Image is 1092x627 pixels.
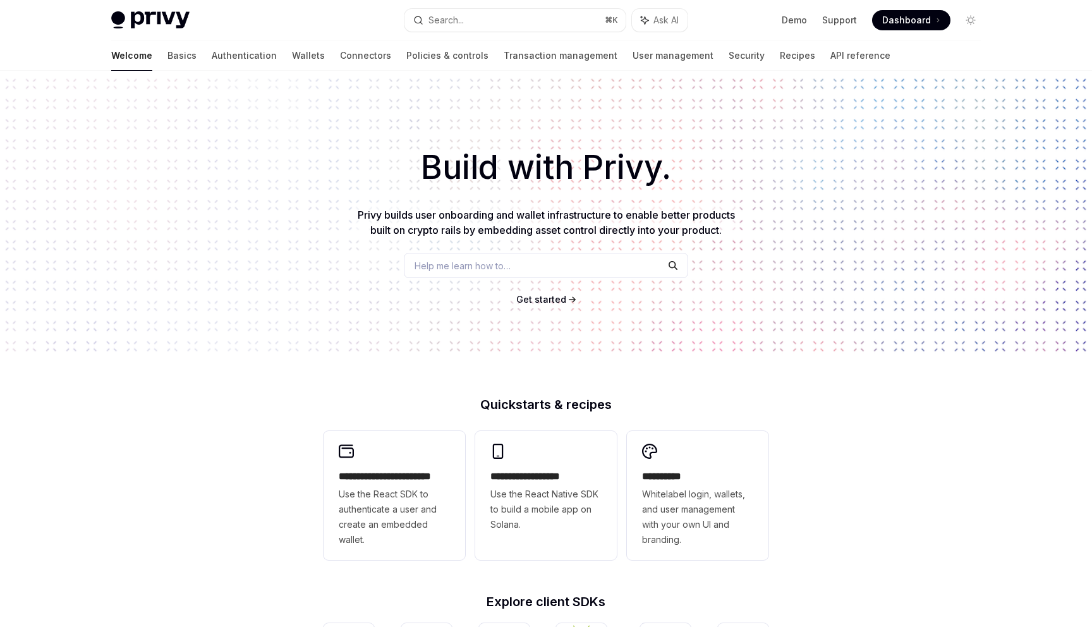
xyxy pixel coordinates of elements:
a: Connectors [340,40,391,71]
a: **** **** **** ***Use the React Native SDK to build a mobile app on Solana. [475,431,617,560]
h2: Explore client SDKs [324,595,768,608]
a: Welcome [111,40,152,71]
button: Ask AI [632,9,688,32]
a: **** *****Whitelabel login, wallets, and user management with your own UI and branding. [627,431,768,560]
span: Whitelabel login, wallets, and user management with your own UI and branding. [642,487,753,547]
a: Get started [516,293,566,306]
span: Use the React SDK to authenticate a user and create an embedded wallet. [339,487,450,547]
a: Recipes [780,40,815,71]
a: Demo [782,14,807,27]
span: Use the React Native SDK to build a mobile app on Solana. [490,487,602,532]
span: Ask AI [653,14,679,27]
span: Get started [516,294,566,305]
button: Toggle dark mode [961,10,981,30]
div: Search... [428,13,464,28]
img: light logo [111,11,190,29]
h2: Quickstarts & recipes [324,398,768,411]
span: ⌘ K [605,15,618,25]
span: Privy builds user onboarding and wallet infrastructure to enable better products built on crypto ... [358,209,735,236]
a: Policies & controls [406,40,488,71]
a: Support [822,14,857,27]
span: Help me learn how to… [415,259,511,272]
a: Wallets [292,40,325,71]
a: Basics [167,40,197,71]
span: Dashboard [882,14,931,27]
button: Search...⌘K [404,9,626,32]
a: API reference [830,40,890,71]
a: Dashboard [872,10,950,30]
a: Security [729,40,765,71]
a: Authentication [212,40,277,71]
a: Transaction management [504,40,617,71]
a: User management [633,40,713,71]
h1: Build with Privy. [20,143,1072,192]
